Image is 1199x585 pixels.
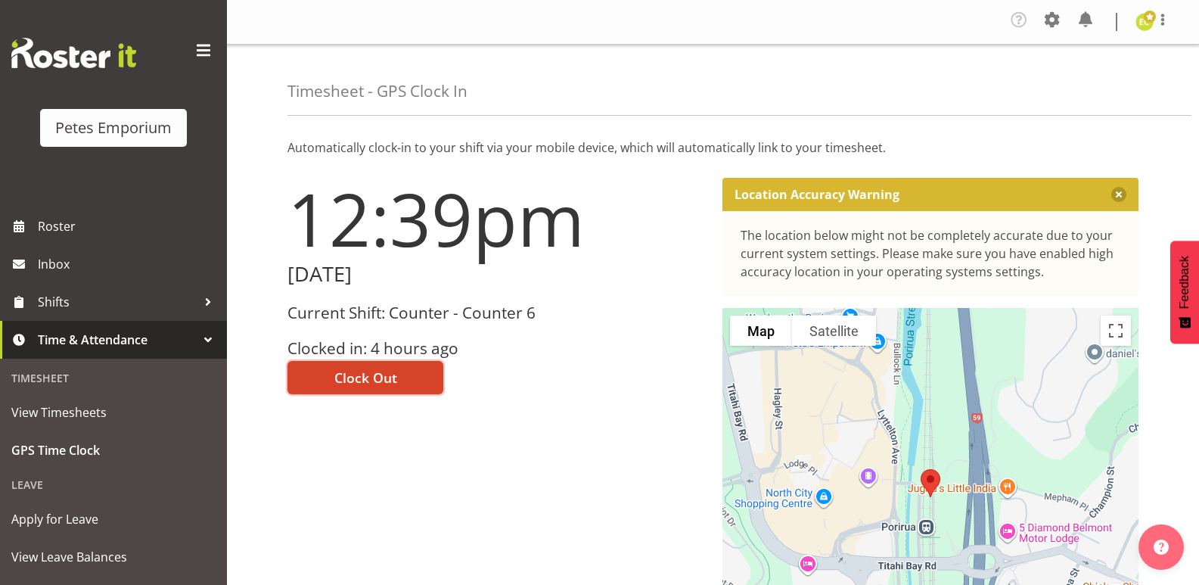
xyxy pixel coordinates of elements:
button: Show satellite imagery [792,316,876,346]
div: Timesheet [4,363,223,394]
span: Shifts [38,291,197,313]
a: Apply for Leave [4,500,223,538]
button: Toggle fullscreen view [1101,316,1131,346]
span: Time & Attendance [38,328,197,351]
h4: Timesheet - GPS Clock In [287,82,467,100]
div: Leave [4,469,223,500]
span: View Timesheets [11,401,216,424]
div: The location below might not be completely accurate due to your current system settings. Please m... [741,226,1121,281]
img: emma-croft7499.jpg [1135,13,1154,31]
span: View Leave Balances [11,546,216,568]
span: Feedback [1178,256,1191,309]
span: Roster [38,215,219,238]
span: Inbox [38,253,219,275]
button: Clock Out [287,361,443,394]
p: Location Accuracy Warning [735,187,899,202]
a: View Timesheets [4,394,223,431]
span: Clock Out [334,368,397,387]
span: Apply for Leave [11,508,216,531]
h1: 12:39pm [287,178,704,260]
a: View Leave Balances [4,538,223,576]
img: help-xxl-2.png [1154,540,1169,555]
button: Close message [1111,187,1126,202]
h3: Current Shift: Counter - Counter 6 [287,304,704,322]
h2: [DATE] [287,263,704,286]
span: GPS Time Clock [11,439,216,462]
div: Petes Emporium [55,117,172,139]
button: Show street map [730,316,792,346]
button: Feedback - Show survey [1170,241,1199,344]
h3: Clocked in: 4 hours ago [287,340,704,357]
img: Rosterit website logo [11,38,136,68]
a: GPS Time Clock [4,431,223,469]
p: Automatically clock-in to your shift via your mobile device, which will automatically link to you... [287,138,1138,157]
